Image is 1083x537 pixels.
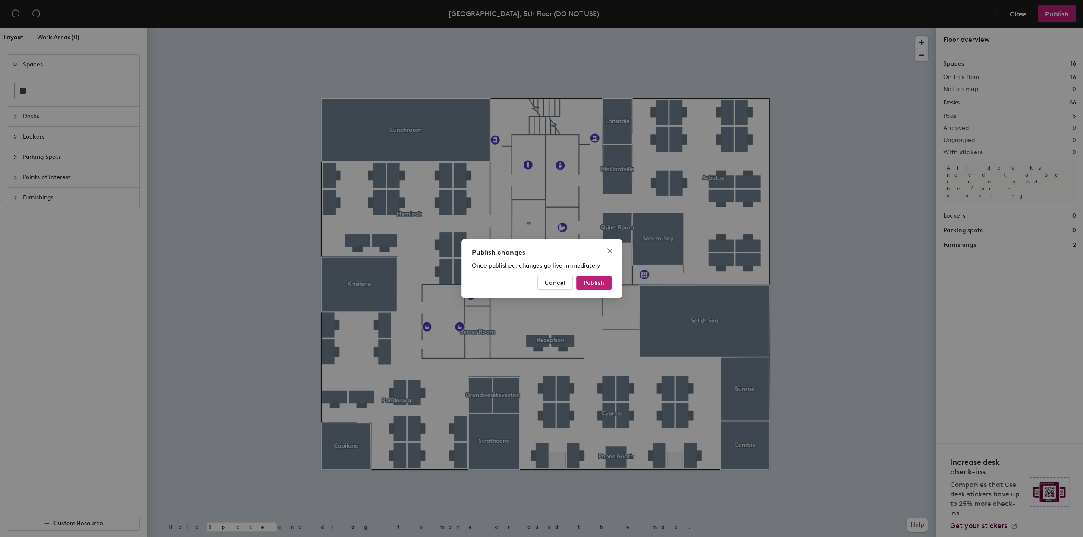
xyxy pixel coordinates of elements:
button: Cancel [537,276,573,290]
span: Cancel [545,279,565,287]
button: Close [603,244,617,258]
span: Publish [584,279,604,287]
button: Publish [576,276,612,290]
span: Close [603,247,617,254]
span: Once published, changes go live immediately [472,262,600,269]
span: close [606,247,613,254]
div: Publish changes [472,247,612,258]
